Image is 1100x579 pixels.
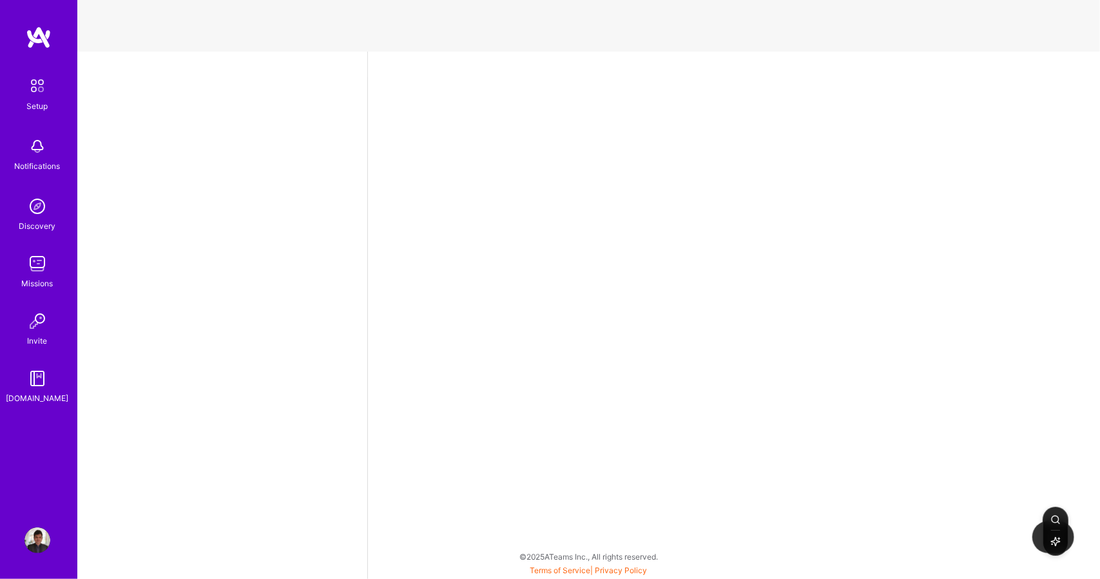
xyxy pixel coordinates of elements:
div: Discovery [19,219,56,233]
a: Privacy Policy [595,565,648,575]
img: bell [24,133,50,159]
img: discovery [24,193,50,219]
div: [DOMAIN_NAME] [6,391,69,405]
div: Missions [22,277,53,290]
a: User Avatar [21,527,53,553]
a: Terms of Service [530,565,591,575]
img: setup [24,72,51,99]
span: | [530,565,648,575]
img: teamwork [24,251,50,277]
img: User Avatar [24,527,50,553]
img: Invite [24,308,50,334]
div: Setup [27,99,48,113]
div: Invite [28,334,48,348]
img: logo [26,26,52,49]
div: Notifications [15,159,61,173]
div: © 2025 ATeams Inc., All rights reserved. [77,540,1100,573]
img: guide book [24,366,50,391]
